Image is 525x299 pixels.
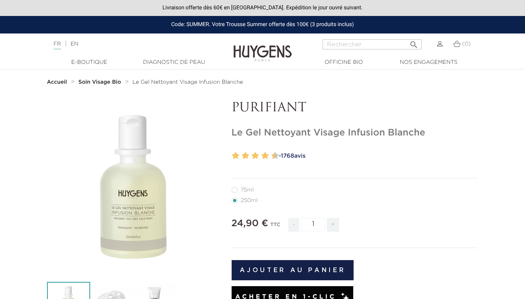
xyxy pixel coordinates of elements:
[232,127,478,139] h1: Le Gel Nettoyant Visage Infusion Blanche
[51,58,128,67] a: E-Boutique
[47,79,67,85] strong: Accueil
[243,150,249,162] label: 4
[250,150,253,162] label: 5
[232,197,267,204] label: 250ml
[288,218,299,232] span: -
[263,150,269,162] label: 8
[323,39,422,49] input: Rechercher
[234,33,292,63] img: Huygens
[270,216,281,237] div: TTC
[281,153,294,159] span: 1768
[260,150,262,162] label: 7
[276,150,478,162] a: -1768avis
[232,101,478,116] p: PURIFIANT
[462,41,471,47] span: (0)
[135,58,213,67] a: Diagnostic de peau
[232,219,269,228] span: 24,90 €
[305,58,383,67] a: Officine Bio
[390,58,467,67] a: Nos engagements
[50,39,213,49] div: |
[54,41,61,49] a: FR
[70,41,78,47] a: EN
[47,79,69,85] a: Accueil
[78,79,123,85] a: Soin Visage Bio
[273,150,279,162] label: 10
[327,218,339,232] span: +
[232,260,354,280] button: Ajouter au panier
[230,150,233,162] label: 1
[234,150,239,162] label: 2
[302,218,325,231] input: Quantité
[270,150,272,162] label: 9
[240,150,243,162] label: 3
[78,79,121,85] strong: Soin Visage Bio
[253,150,259,162] label: 6
[133,79,243,85] a: Le Gel Nettoyant Visage Infusion Blanche
[409,38,419,47] i: 
[407,37,421,47] button: 
[232,187,263,193] label: 75ml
